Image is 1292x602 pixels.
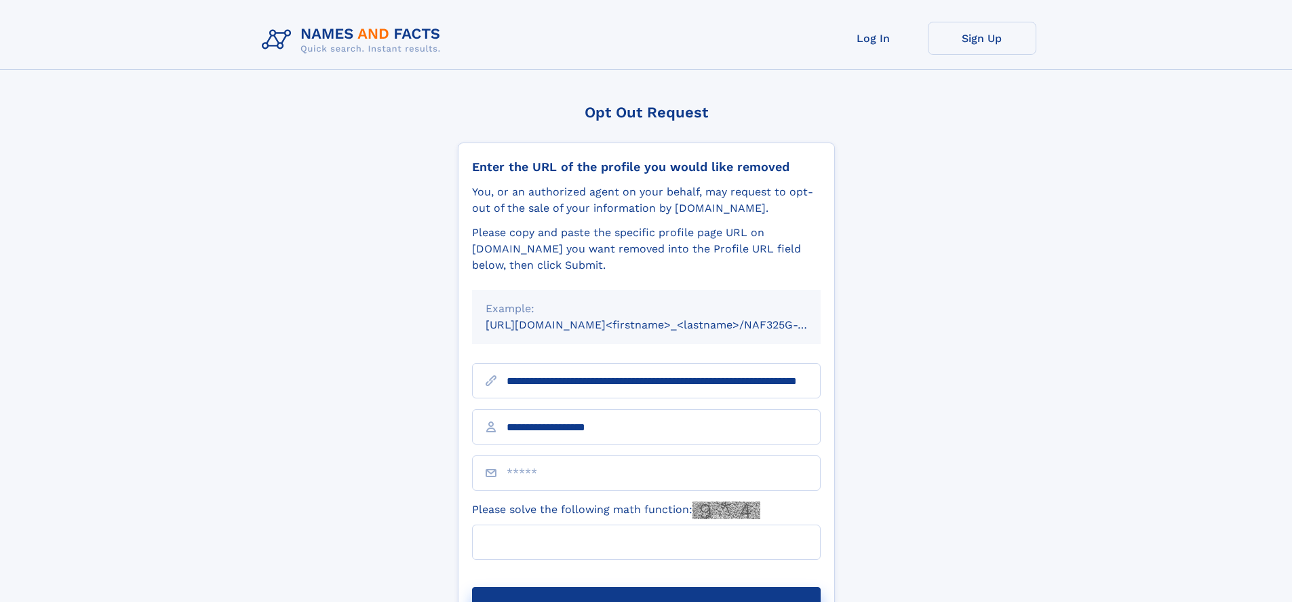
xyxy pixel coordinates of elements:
[458,104,835,121] div: Opt Out Request
[819,22,928,55] a: Log In
[928,22,1036,55] a: Sign Up
[472,184,821,217] div: You, or an authorized agent on your behalf, may request to opt-out of the sale of your informatio...
[472,159,821,174] div: Enter the URL of the profile you would like removed
[472,502,760,519] label: Please solve the following math function:
[472,225,821,274] div: Please copy and paste the specific profile page URL on [DOMAIN_NAME] you want removed into the Pr...
[486,318,846,331] small: [URL][DOMAIN_NAME]<firstname>_<lastname>/NAF325G-xxxxxxxx
[486,301,807,317] div: Example:
[256,22,452,58] img: Logo Names and Facts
